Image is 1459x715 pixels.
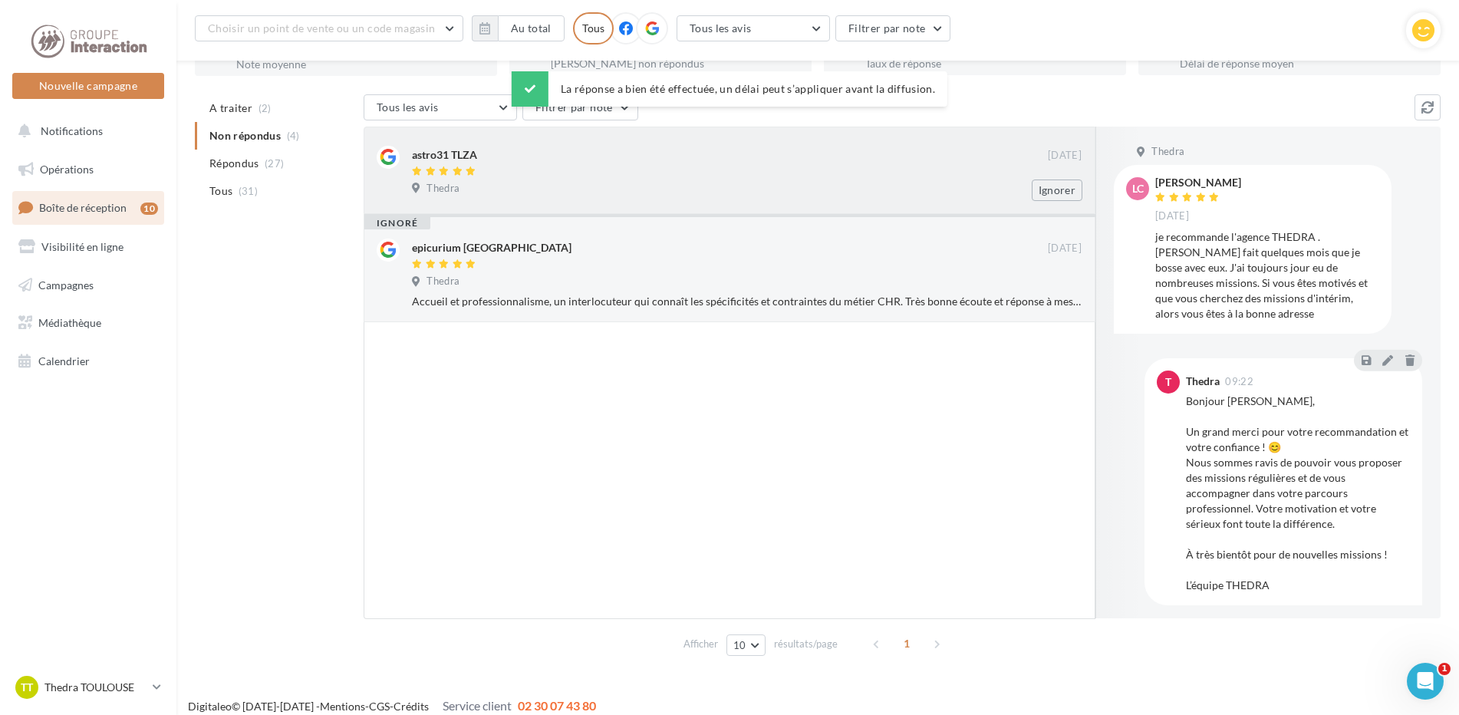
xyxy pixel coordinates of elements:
button: Notifications [9,115,161,147]
a: Crédits [394,700,429,713]
span: (31) [239,185,258,197]
div: astro31 TLZA [412,147,477,163]
div: [PERSON_NAME] [1155,177,1241,188]
span: Médiathèque [38,316,101,329]
a: Médiathèque [9,307,167,339]
div: epicurium [GEOGRAPHIC_DATA] [412,240,571,255]
a: TT Thedra TOULOUSE [12,673,164,702]
a: Digitaleo [188,700,232,713]
span: 10 [733,639,746,651]
div: Tous [573,12,614,44]
span: Notifications [41,124,103,137]
button: Filtrer par note [835,15,951,41]
span: [DATE] [1048,242,1082,255]
span: 09:22 [1225,377,1253,387]
span: résultats/page [774,637,838,651]
span: Calendrier [38,354,90,367]
div: Bonjour [PERSON_NAME], Un grand merci pour votre recommandation et votre confiance ! 😊 Nous somme... [1186,394,1410,593]
button: Tous les avis [677,15,830,41]
span: Service client [443,698,512,713]
span: (27) [265,157,284,170]
button: Au total [498,15,565,41]
a: Visibilité en ligne [9,231,167,263]
span: Afficher [683,637,718,651]
button: Au total [472,15,565,41]
span: Répondus [209,156,259,171]
a: Boîte de réception10 [9,191,167,224]
span: Tous les avis [377,100,439,114]
div: je recommande l'agence THEDRA . [PERSON_NAME] fait quelques mois que je bosse avec eux. J'ai touj... [1155,229,1379,321]
button: Choisir un point de vente ou un code magasin [195,15,463,41]
div: La réponse a bien été effectuée, un délai peut s’appliquer avant la diffusion. [512,71,947,107]
span: 1 [1438,663,1451,675]
a: Mentions [320,700,365,713]
button: Ignorer [1032,180,1082,201]
div: Accueil et professionnalisme, un interlocuteur qui connaît les spécificités et contraintes du mét... [412,294,1082,309]
span: 1 [894,631,919,656]
span: Campagnes [38,278,94,291]
span: Tous les avis [690,21,752,35]
span: A traiter [209,100,252,116]
span: Thedra [427,275,459,288]
span: Tous [209,183,232,199]
span: 02 30 07 43 80 [518,698,596,713]
span: [DATE] [1048,149,1082,163]
p: Thedra TOULOUSE [44,680,147,695]
span: Choisir un point de vente ou un code magasin [208,21,435,35]
iframe: Intercom live chat [1407,663,1444,700]
span: Opérations [40,163,94,176]
span: T [1165,374,1171,390]
span: Boîte de réception [39,201,127,214]
a: Campagnes [9,269,167,301]
span: [DATE] [1155,209,1189,223]
a: Calendrier [9,345,167,377]
div: Thedra [1186,376,1220,387]
div: ignoré [364,217,430,229]
span: © [DATE]-[DATE] - - - [188,700,596,713]
span: Thedra [427,182,459,196]
button: Nouvelle campagne [12,73,164,99]
a: CGS [369,700,390,713]
a: Opérations [9,153,167,186]
button: 10 [726,634,766,656]
span: (2) [259,102,272,114]
span: Visibilité en ligne [41,240,124,253]
button: Tous les avis [364,94,517,120]
span: Thedra [1151,145,1184,159]
div: 10 [140,203,158,215]
span: TT [21,680,33,695]
span: LC [1132,181,1144,196]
